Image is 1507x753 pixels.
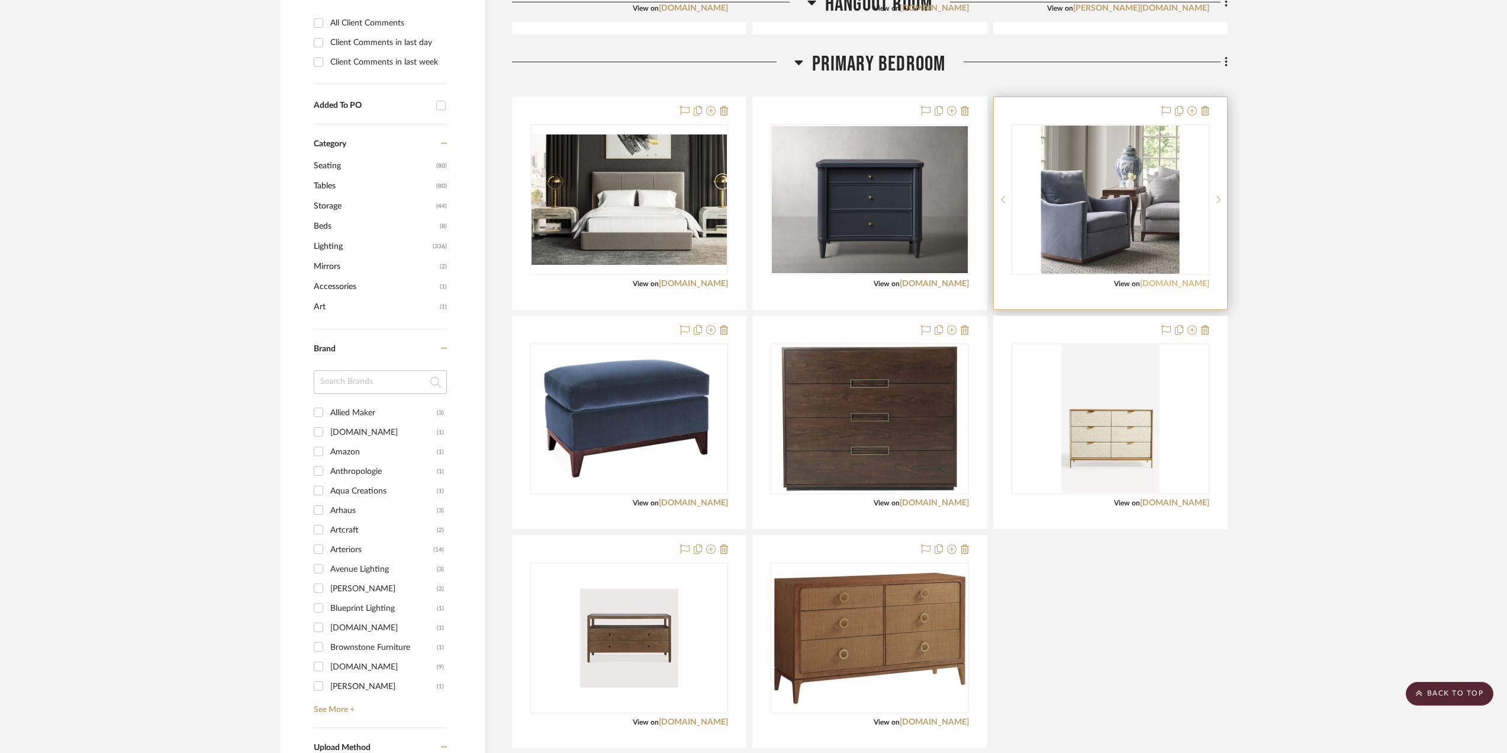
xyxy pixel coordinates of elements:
div: Allied Maker [330,403,437,422]
span: View on [633,499,659,507]
div: Added To PO [314,101,430,111]
a: [DOMAIN_NAME] [900,4,969,12]
div: [PERSON_NAME] [330,579,437,598]
div: (1) [437,619,444,637]
div: (1) [437,677,444,696]
a: [DOMAIN_NAME] [659,499,728,507]
a: [DOMAIN_NAME] [900,280,969,288]
span: View on [874,499,900,507]
span: View on [1047,5,1073,12]
img: Ethnicraft Spindle 4Drwr Oak Dresser 60Wx23Dx33H [580,564,678,712]
span: (336) [433,237,447,256]
div: 0 [1012,125,1209,274]
div: (1) [437,443,444,462]
div: All Client Comments [330,14,444,33]
a: [DOMAIN_NAME] [1140,499,1209,507]
div: (1) [437,423,444,442]
div: [DOMAIN_NAME] [330,658,437,677]
div: (1) [437,599,444,618]
div: (1) [437,482,444,501]
span: (1) [440,277,447,296]
div: Aqua Creations [330,482,437,501]
div: 0 [771,125,968,274]
a: See More + [311,696,447,715]
span: View on [633,280,659,287]
span: Tables [314,176,433,196]
span: View on [633,5,659,12]
span: (1) [440,297,447,316]
div: 0 [771,563,968,713]
a: [DOMAIN_NAME] [659,718,728,726]
div: (2) [437,521,444,540]
img: Anthropologie Pisces Bone Inlay & Oak Six-Drawer Desser 50Wx18D 35H [1061,345,1160,493]
div: [DOMAIN_NAME] [330,619,437,637]
a: [DOMAIN_NAME] [659,280,728,288]
span: Storage [314,196,433,216]
div: (3) [437,501,444,520]
span: (8) [440,217,447,236]
div: Anthropologie [330,462,437,481]
input: Search Brands [314,370,447,394]
scroll-to-top-button: BACK TO TOP [1406,682,1493,706]
div: Client Comments in last week [330,53,444,72]
div: (1) [437,638,444,657]
div: Brownstone Furniture [330,638,437,657]
div: (1) [437,462,444,481]
img: Saatva Lucerne platform bed [532,134,727,265]
div: Client Comments in last day [330,33,444,52]
a: [DOMAIN_NAME] [659,4,728,12]
div: (3) [437,560,444,579]
div: Avenue Lighting [330,560,437,579]
span: View on [874,5,900,12]
span: (44) [436,197,447,216]
div: Blueprint Lighting [330,599,437,618]
img: HICKORY CHAIR JULES OTTOMAN 33"W X 26"DX 18.5"H [532,351,727,486]
span: Lighting [314,236,430,257]
div: (2) [437,579,444,598]
div: Arhaus [330,501,437,520]
span: View on [1114,280,1140,287]
a: [DOMAIN_NAME] [900,499,969,507]
span: View on [1114,499,1140,507]
div: Arteriors [330,540,433,559]
span: Mirrors [314,257,437,277]
img: Lexington Beckett Double Dresser 60Wx20Dx36H [772,565,967,712]
a: [DOMAIN_NAME] [1140,280,1209,288]
span: Accessories [314,277,437,297]
a: [DOMAIN_NAME] [900,718,969,726]
div: [DOMAIN_NAME] [330,423,437,442]
span: Category [314,139,346,149]
span: Upload Method [314,744,371,752]
img: HICKORY CHAIR JULES SWIVEL CHAIR W/ WOOD BASE & 3" TRACK ARM 33"W X 40"D X 36"H [1041,126,1180,274]
div: 0 [1012,344,1209,494]
span: Brand [314,345,336,353]
div: (3) [437,403,444,422]
span: Beds [314,216,437,236]
img: Arhaus Henley Nightstand in Eclipse 31Wx21Dx27H [772,126,967,273]
span: (2) [440,257,447,276]
span: Seating [314,156,433,176]
span: View on [874,280,900,287]
div: Artcraft [330,521,437,540]
span: (80) [436,156,447,175]
span: View on [874,719,900,726]
div: 0 [531,563,727,713]
div: 0 [771,344,968,494]
img: Theodore Alexander Bosworth Chest of Drwrs 47Wx19.75Dx39H [779,345,961,493]
a: [PERSON_NAME][DOMAIN_NAME] [1073,4,1209,12]
div: (14) [433,540,444,559]
div: (9) [437,658,444,677]
div: Amazon [330,443,437,462]
span: View on [633,719,659,726]
span: Primary Bedroom [812,52,946,77]
span: Art [314,297,437,317]
div: [PERSON_NAME] [330,677,437,696]
span: (80) [436,177,447,196]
